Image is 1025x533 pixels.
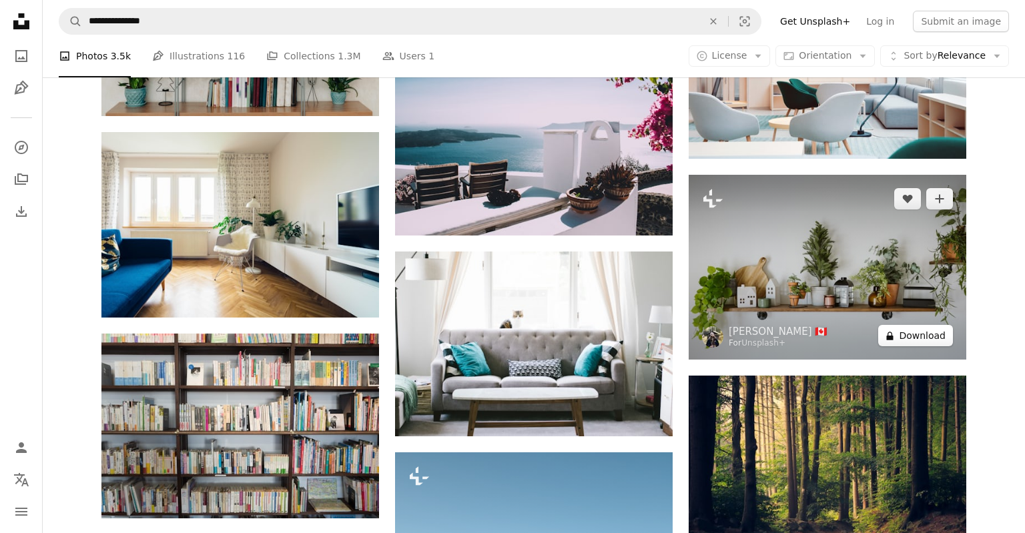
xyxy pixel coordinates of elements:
[8,466,35,493] button: Language
[880,45,1009,67] button: Sort byRelevance
[59,8,761,35] form: Find visuals sitewide
[894,188,921,209] button: Like
[926,188,953,209] button: Add to Collection
[729,325,827,338] a: [PERSON_NAME] 🇨🇦
[712,50,747,61] span: License
[8,43,35,69] a: Photos
[59,9,82,34] button: Search Unsplash
[8,134,35,161] a: Explore
[689,462,966,474] a: forest trees
[101,219,379,231] a: flat screen monitor inside room
[8,75,35,101] a: Illustrations
[729,338,827,349] div: For
[8,8,35,37] a: Home — Unsplash
[382,35,435,77] a: Users 1
[8,198,35,225] a: Download History
[266,35,360,77] a: Collections 1.3M
[8,498,35,525] button: Menu
[702,326,723,348] img: Go to Jason Hawke 🇨🇦's profile
[395,251,673,436] img: brown and white wooden table beside sofa chair
[699,9,728,34] button: Clear
[101,132,379,318] img: flat screen monitor inside room
[152,35,245,77] a: Illustrations 116
[689,175,966,360] img: a shelf filled with potted plants on top of a wall
[101,334,379,518] img: assorted books on brown wooden shelf at daytime
[772,11,858,32] a: Get Unsplash+
[878,325,953,346] button: Download
[904,50,937,61] span: Sort by
[395,338,673,350] a: brown and white wooden table beside sofa chair
[904,49,986,63] span: Relevance
[395,137,673,149] a: two brown wooden chairs beside the wall
[858,11,902,32] a: Log in
[775,45,875,67] button: Orientation
[729,9,761,34] button: Visual search
[741,338,785,348] a: Unsplash+
[338,49,360,63] span: 1.3M
[228,49,246,63] span: 116
[8,434,35,461] a: Log in / Sign up
[689,45,771,67] button: License
[689,261,966,273] a: a shelf filled with potted plants on top of a wall
[395,51,673,235] img: two brown wooden chairs beside the wall
[913,11,1009,32] button: Submit an image
[8,166,35,193] a: Collections
[428,49,434,63] span: 1
[101,420,379,432] a: assorted books on brown wooden shelf at daytime
[799,50,851,61] span: Orientation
